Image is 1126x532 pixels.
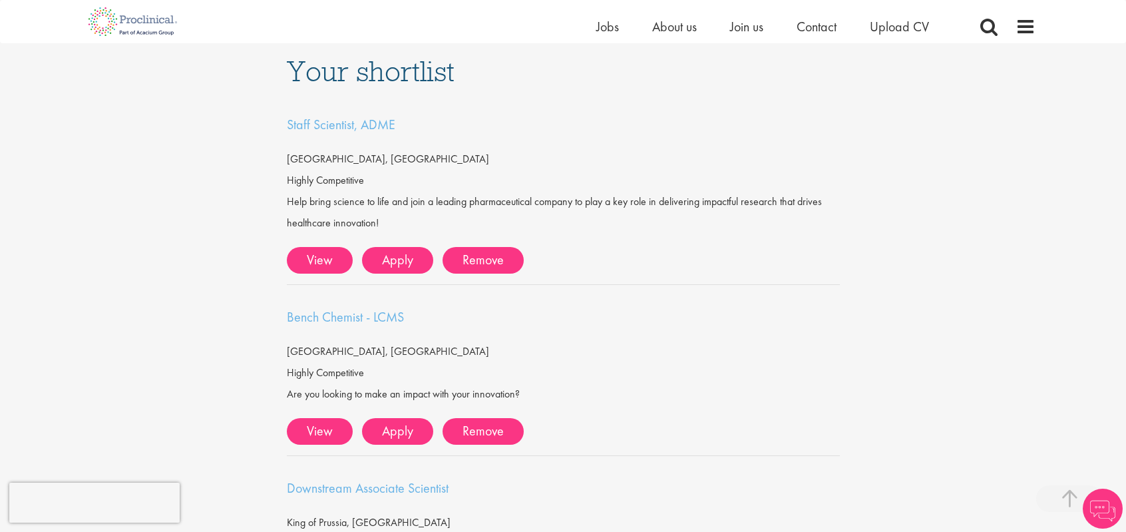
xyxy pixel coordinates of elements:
a: About us [652,18,697,35]
a: Downstream Associate Scientist [287,479,449,497]
div: [GEOGRAPHIC_DATA], [GEOGRAPHIC_DATA] [287,341,840,362]
a: Remove [443,247,524,274]
div: Highly Competitive [287,170,840,191]
a: View [287,247,353,274]
img: Chatbot [1083,489,1123,529]
a: Join us [730,18,763,35]
a: Apply [362,247,433,274]
span: Your shortlist [287,53,455,89]
iframe: reCAPTCHA [9,483,180,523]
a: View [287,418,353,445]
div: [GEOGRAPHIC_DATA], [GEOGRAPHIC_DATA] [287,148,840,170]
a: Apply [362,418,433,445]
div: Help bring science to life and join a leading pharmaceutical company to play a key role in delive... [287,191,840,234]
a: Contact [797,18,837,35]
a: Jobs [596,18,619,35]
a: Bench Chemist - LCMS [287,308,404,326]
div: Highly Competitive [287,362,840,384]
a: Upload CV [870,18,929,35]
a: Staff Scientist, ADME [287,116,395,133]
div: Are you looking to make an impact with your innovation? [287,384,840,405]
a: Remove [443,418,524,445]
